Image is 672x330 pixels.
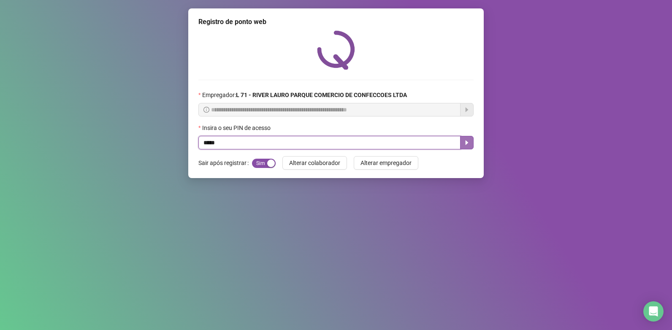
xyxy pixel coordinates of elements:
div: Open Intercom Messenger [643,301,664,322]
span: Alterar empregador [360,158,412,168]
span: info-circle [203,107,209,113]
span: caret-right [463,139,470,146]
strong: L 71 - RIVER LAURO PARQUE COMERCIO DE CONFECCOES LTDA [236,92,407,98]
img: QRPoint [317,30,355,70]
button: Alterar colaborador [282,156,347,170]
label: Sair após registrar [198,156,252,170]
label: Insira o seu PIN de acesso [198,123,276,133]
div: Registro de ponto web [198,17,474,27]
span: Empregador : [202,90,407,100]
button: Alterar empregador [354,156,418,170]
span: Alterar colaborador [289,158,340,168]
